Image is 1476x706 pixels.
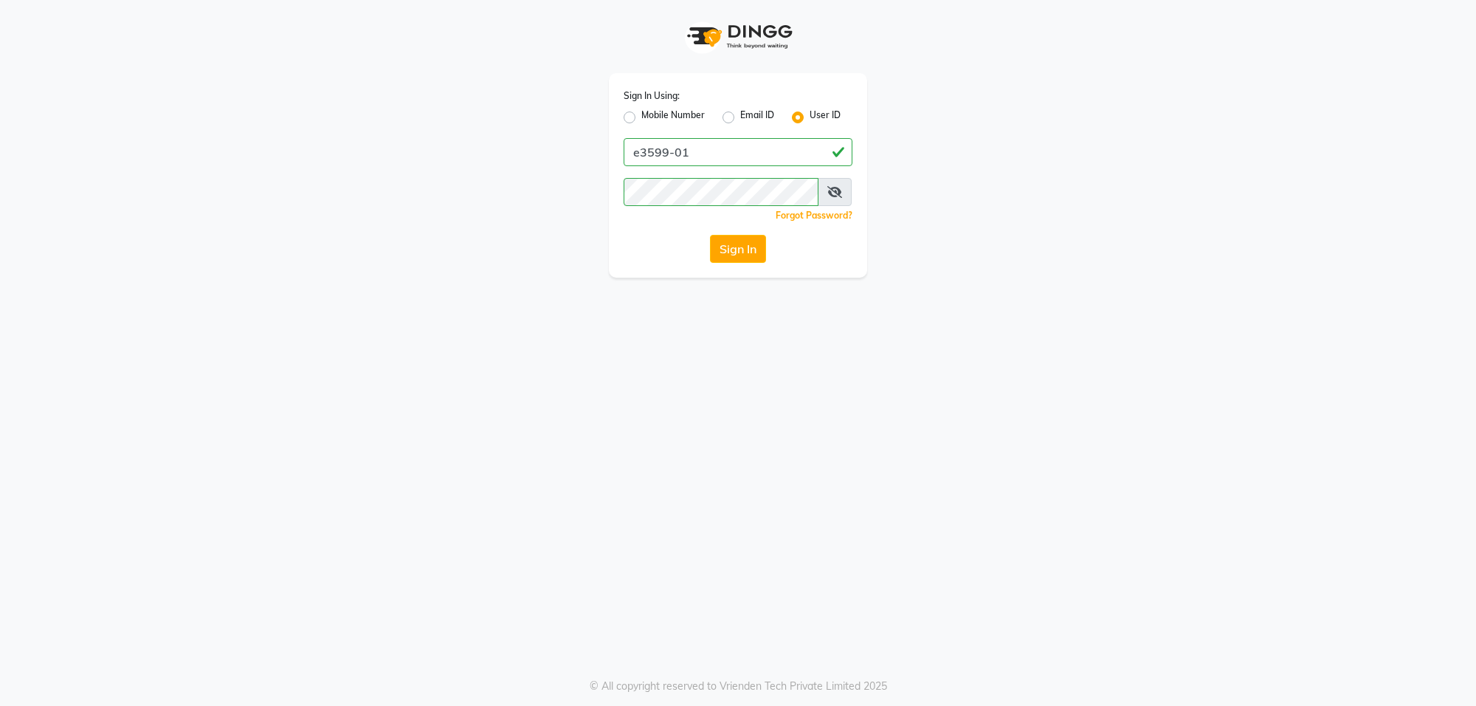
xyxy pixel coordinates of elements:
input: Username [624,178,818,206]
button: Sign In [710,235,766,263]
label: Email ID [740,109,774,126]
input: Username [624,138,852,166]
img: logo1.svg [679,15,797,58]
label: Mobile Number [641,109,705,126]
a: Forgot Password? [776,210,852,221]
label: Sign In Using: [624,89,680,103]
label: User ID [810,109,841,126]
